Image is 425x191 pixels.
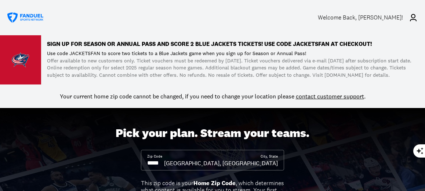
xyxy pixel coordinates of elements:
p: Offer available to new customers only. Ticket vouchers must be redeemed by [DATE]. Ticket voucher... [47,57,419,79]
div: Pick your plan. Stream your teams. [116,126,309,140]
div: Welcome Back , [PERSON_NAME]! [318,14,403,21]
p: Sign up for Season or Annual Pass and score 2 Blue Jackets TICKETS! Use code JACKETSFAN at checkout! [47,41,419,47]
div: Your current home zip code cannot be changed, if you need to change your location please . [60,92,366,101]
b: Home Zip Code [193,179,236,187]
a: contact customer support [296,93,364,100]
div: [GEOGRAPHIC_DATA], [GEOGRAPHIC_DATA] [164,159,278,167]
div: Zip Code [147,154,162,159]
a: Welcome Back, [PERSON_NAME]! [318,7,418,28]
img: Team Logo [12,51,29,69]
div: City, State [261,154,278,159]
p: Use code JACKETSFAN to score two tickets to a Blue Jackets game when you sign up for Season or An... [47,50,419,57]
